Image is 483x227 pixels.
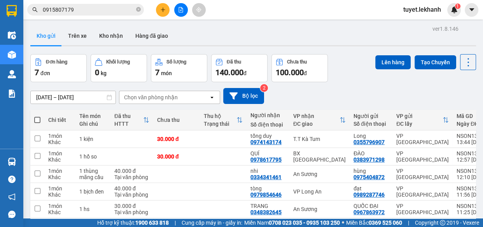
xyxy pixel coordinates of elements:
[293,206,346,212] div: An Sương
[114,121,143,127] div: HTTT
[293,121,339,127] div: ĐC giao
[250,174,282,180] div: 0334341461
[353,192,385,198] div: 0989287746
[353,113,388,119] div: Người gửi
[155,68,159,77] span: 7
[192,3,206,17] button: aim
[161,70,172,76] span: món
[304,70,307,76] span: đ
[8,176,16,183] span: question-circle
[157,136,196,142] div: 30.000 đ
[204,113,236,119] div: Thu hộ
[353,203,388,209] div: QUỐC ĐẠI
[250,185,285,192] div: tòng
[48,209,72,215] div: Khác
[250,209,282,215] div: 0348382645
[166,59,186,65] div: Số lượng
[227,59,241,65] div: Đã thu
[30,26,62,45] button: Kho gửi
[396,121,443,127] div: ĐC lấy
[48,150,72,157] div: 1 món
[468,6,475,13] span: caret-down
[8,158,16,166] img: warehouse-icon
[408,218,409,227] span: |
[196,7,201,12] span: aim
[175,218,176,227] span: |
[160,7,166,12] span: plus
[396,150,449,163] div: VP [GEOGRAPHIC_DATA]
[353,150,388,157] div: ĐÀO
[136,6,141,14] span: close-circle
[293,171,346,177] div: An Sương
[250,192,282,198] div: 0979854646
[91,54,147,82] button: Khối lượng0kg
[114,113,143,119] div: Đã thu
[48,133,72,139] div: 1 món
[250,139,282,145] div: 0974143174
[30,54,87,82] button: Đơn hàng7đơn
[8,70,16,78] img: warehouse-icon
[353,209,385,215] div: 0967863972
[79,168,107,180] div: 1 thùng mãng cầu
[114,209,149,215] div: Tại văn phòng
[48,174,72,180] div: Khác
[415,55,456,69] button: Tạo Chuyến
[8,90,16,98] img: solution-icon
[93,26,129,45] button: Kho nhận
[397,5,447,14] span: tuyet.lekhanh
[43,5,135,14] input: Tìm tên, số ĐT hoặc mã đơn
[8,51,16,59] img: warehouse-icon
[7,35,86,46] div: 0355796907
[353,185,388,192] div: đạt
[174,3,188,17] button: file-add
[35,68,39,77] span: 7
[48,192,72,198] div: Khác
[79,113,107,119] div: Tên món
[114,174,149,180] div: Tại văn phòng
[396,133,449,145] div: VP [GEOGRAPHIC_DATA]
[91,7,154,16] div: T.T Kà Tum
[48,157,72,163] div: Khác
[124,93,178,101] div: Chọn văn phòng nhận
[200,110,247,130] th: Toggle SortBy
[8,31,16,39] img: warehouse-icon
[91,25,154,36] div: 0974143174
[48,117,72,123] div: Chi tiết
[396,185,449,198] div: VP [GEOGRAPHIC_DATA]
[40,70,50,76] span: đơn
[48,168,72,174] div: 1 món
[211,54,268,82] button: Đã thu140.000đ
[95,68,99,77] span: 0
[276,68,304,77] span: 100.000
[46,59,67,65] div: Đơn hàng
[353,157,385,163] div: 0383971298
[250,157,282,163] div: 0978617795
[396,168,449,180] div: VP [GEOGRAPHIC_DATA]
[353,168,388,174] div: hùng
[114,168,149,174] div: 40.000 đ
[157,117,196,123] div: Chưa thu
[101,70,107,76] span: kg
[79,188,107,195] div: 1 bịch đen
[79,153,107,160] div: 1 hồ so
[342,221,344,224] span: ⚪️
[250,121,285,128] div: Số điện thoại
[156,3,170,17] button: plus
[287,59,307,65] div: Chưa thu
[456,4,459,9] span: 1
[244,218,340,227] span: Miền Nam
[269,220,340,226] strong: 0708 023 035 - 0935 103 250
[353,174,385,180] div: 0975404872
[455,4,460,9] sup: 1
[106,59,130,65] div: Khối lượng
[79,136,107,142] div: 1 kiện
[293,188,346,195] div: VP Long An
[90,50,154,61] div: 30.000
[48,203,72,209] div: 1 món
[293,113,339,119] div: VP nhận
[432,25,458,33] div: ver 1.8.146
[250,150,285,157] div: QUÍ
[204,121,236,127] div: Trạng thái
[91,16,154,25] div: tống duy
[110,110,153,130] th: Toggle SortBy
